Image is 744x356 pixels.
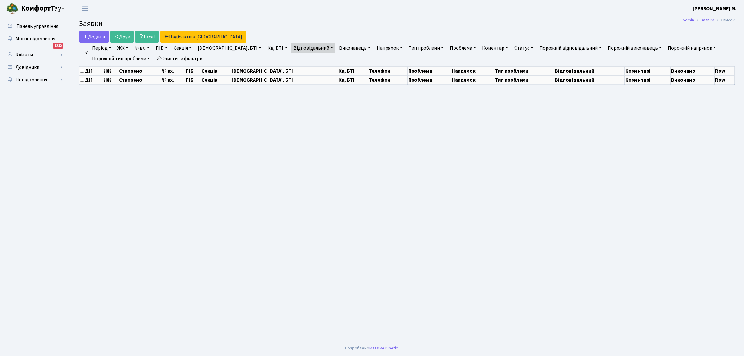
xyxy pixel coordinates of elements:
span: Заявки [79,18,103,29]
a: ПІБ [153,43,170,53]
a: Секція [171,43,194,53]
th: Кв, БТІ [338,75,368,84]
th: Row [715,66,735,75]
th: Відповідальний [554,75,625,84]
b: Комфорт [21,3,51,13]
a: Порожній виконавець [605,43,664,53]
a: Порожній напрямок [665,43,718,53]
a: Очистити фільтри [154,53,205,64]
th: Телефон [368,75,408,84]
th: Кв, БТІ [338,66,368,75]
div: 1212 [53,43,63,49]
a: Надіслати в [GEOGRAPHIC_DATA] [160,31,246,43]
a: Період [90,43,114,53]
th: Тип проблеми [494,66,554,75]
a: Admin [683,17,694,23]
a: Заявки [701,17,714,23]
th: Виконано [671,75,715,84]
nav: breadcrumb [673,14,744,27]
th: Секція [201,75,231,84]
th: Дії [79,66,103,75]
a: Порожній відповідальний [537,43,604,53]
a: № вх. [132,43,152,53]
th: [DEMOGRAPHIC_DATA], БТІ [231,75,338,84]
th: Коментарі [625,75,671,84]
th: [DEMOGRAPHIC_DATA], БТІ [231,66,338,75]
a: Додати [79,31,109,43]
a: Друк [110,31,134,43]
a: Клієнти [3,49,65,61]
th: Напрямок [451,75,494,84]
a: [PERSON_NAME] М. [693,5,737,12]
th: ЖК [103,66,118,75]
a: Напрямок [374,43,405,53]
th: Row [715,75,735,84]
th: ЖК [103,75,118,84]
th: Телефон [368,66,408,75]
th: № вх. [161,75,185,84]
th: Секція [201,66,231,75]
th: Виконано [671,66,715,75]
th: Створено [118,75,161,84]
a: Статус [512,43,536,53]
span: Панель управління [16,23,58,30]
th: ПІБ [185,66,201,75]
a: Проблема [447,43,478,53]
a: ЖК [115,43,131,53]
th: Напрямок [451,66,494,75]
a: Повідомлення [3,73,65,86]
a: Виконавець [337,43,373,53]
th: Створено [118,66,161,75]
a: Панель управління [3,20,65,33]
th: № вх. [161,66,185,75]
a: Відповідальний [291,43,335,53]
a: Мої повідомлення1212 [3,33,65,45]
span: Мої повідомлення [15,35,55,42]
a: [DEMOGRAPHIC_DATA], БТІ [195,43,264,53]
button: Переключити навігацію [77,3,93,14]
span: Таун [21,3,65,14]
a: Тип проблеми [406,43,446,53]
li: Список [714,17,735,24]
th: Коментарі [625,66,671,75]
a: Порожній тип проблеми [90,53,153,64]
th: Відповідальний [554,66,625,75]
span: Додати [83,33,105,40]
th: Тип проблеми [494,75,554,84]
a: Excel [135,31,159,43]
a: Кв, БТІ [265,43,290,53]
th: Дії [79,75,103,84]
a: Довідники [3,61,65,73]
img: logo.png [6,2,19,15]
a: Коментар [480,43,511,53]
div: Розроблено . [345,345,399,352]
th: Проблема [408,66,451,75]
th: ПІБ [185,75,201,84]
th: Проблема [408,75,451,84]
a: Massive Kinetic [369,345,398,351]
